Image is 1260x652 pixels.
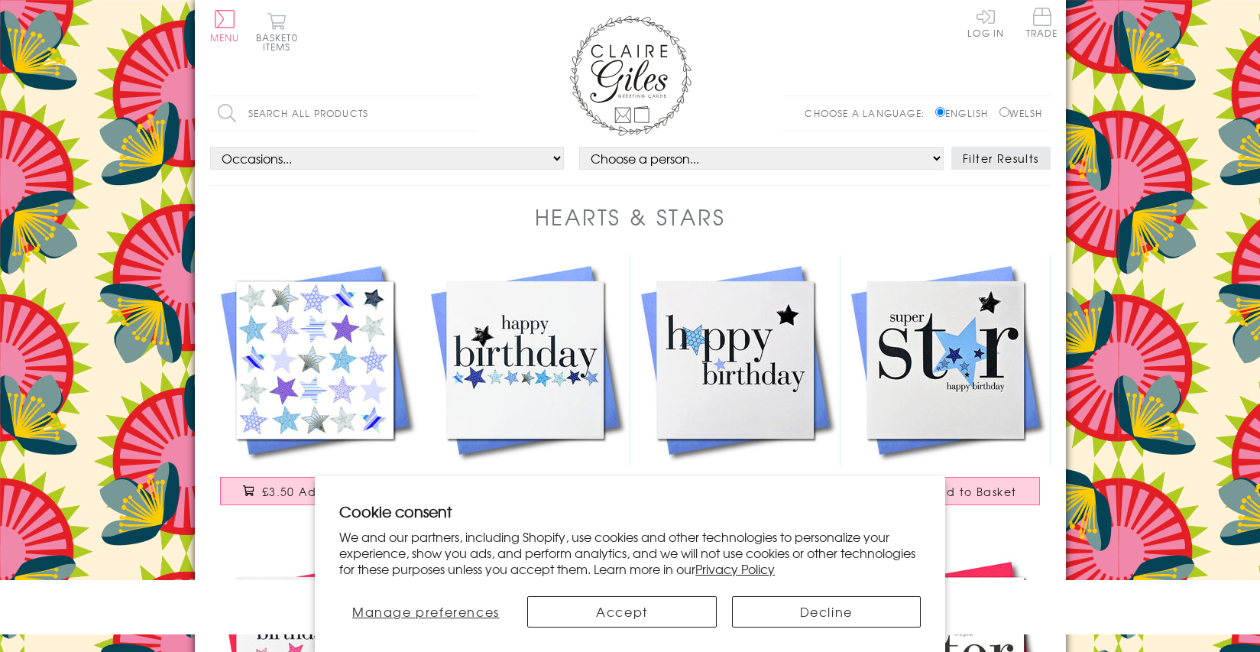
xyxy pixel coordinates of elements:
input: Search [462,96,478,131]
button: Filter Results [951,147,1051,170]
input: Welsh [999,107,1009,117]
img: Birthday Card, Blue Stars, Happy Birthday, Embellished with a shiny padded star [630,255,841,465]
a: Birthday Card, Blue Stars, Super Star, Embellished with a padded star £3.50 Add to Basket [841,255,1051,521]
button: Decline [732,596,921,628]
img: Claire Giles Greetings Cards [569,15,692,136]
button: Basket0 items [256,12,298,51]
label: English [935,106,996,120]
button: Accept [527,596,716,628]
a: Log In [967,8,1004,37]
span: Menu [210,31,240,44]
span: £3.50 Add to Basket [262,484,387,499]
a: Trade [1026,8,1058,41]
button: Menu [210,10,240,42]
p: We and our partners, including Shopify, use cookies and other technologies to personalize your ex... [339,529,921,576]
a: Birthday Card, Blue Stars, Happy Birthday, Embellished with a shiny padded star £3.50 Add to Basket [420,255,630,521]
span: £3.50 Add to Basket [892,484,1017,499]
span: Trade [1026,8,1058,37]
img: General Card Card, Blue Stars, Embellished with a shiny padded star [210,255,420,465]
span: 0 items [263,31,298,54]
img: Birthday Card, Blue Stars, Super Star, Embellished with a padded star [841,255,1051,465]
h1: Hearts & Stars [535,201,726,232]
input: English [935,107,945,117]
label: Welsh [999,106,1043,120]
img: Birthday Card, Blue Stars, Happy Birthday, Embellished with a shiny padded star [420,255,630,465]
a: Birthday Card, Blue Stars, Happy Birthday, Embellished with a shiny padded star £3.50 Add to Basket [630,255,841,521]
span: Manage preferences [352,602,500,621]
a: Privacy Policy [695,560,775,578]
button: £3.50 Add to Basket [220,477,410,505]
button: £3.50 Add to Basket [850,477,1040,505]
a: General Card Card, Blue Stars, Embellished with a shiny padded star £3.50 Add to Basket [210,255,420,521]
p: Choose a language: [805,106,932,120]
button: Manage preferences [339,596,512,628]
input: Search all products [210,96,478,131]
h2: Cookie consent [339,501,921,522]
